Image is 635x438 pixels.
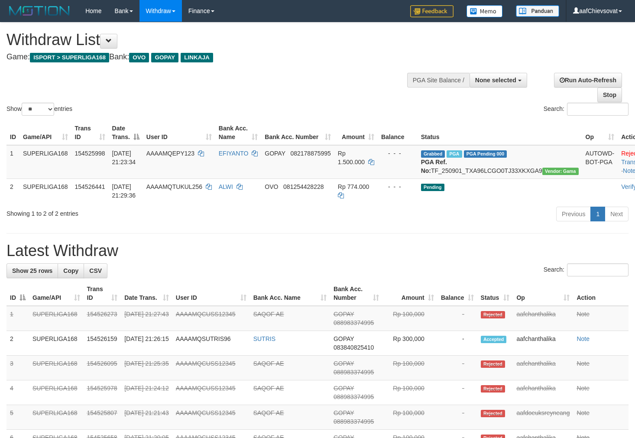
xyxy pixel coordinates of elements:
div: - - - [381,149,414,158]
th: Trans ID: activate to sort column ascending [84,281,121,306]
td: AAAAMQCUSS12345 [172,405,250,430]
th: Action [573,281,629,306]
td: AAAAMQCUSS12345 [172,380,250,405]
th: Date Trans.: activate to sort column descending [109,120,143,145]
span: Rejected [481,385,505,393]
a: Copy [58,263,84,278]
span: OVO [129,53,149,62]
td: 1 [6,306,29,331]
td: Rp 100,000 [382,380,437,405]
th: Bank Acc. Name: activate to sort column ascending [250,281,330,306]
span: Copy 082178875995 to clipboard [290,150,330,157]
a: Note [577,409,590,416]
span: AAAAMQEPY123 [146,150,194,157]
span: GOPAY [151,53,178,62]
span: Copy 088983374995 to clipboard [334,418,374,425]
span: GOPAY [334,409,354,416]
th: User ID: activate to sort column ascending [143,120,215,145]
td: SUPERLIGA168 [29,405,84,430]
td: 5 [6,405,29,430]
td: 2 [6,331,29,356]
label: Search: [544,263,629,276]
th: Game/API: activate to sort column ascending [29,281,84,306]
a: Next [605,207,629,221]
td: 154525978 [84,380,121,405]
td: aafchanthalika [513,306,573,331]
img: MOTION_logo.png [6,4,72,17]
th: Balance [378,120,418,145]
th: Game/API: activate to sort column ascending [19,120,71,145]
td: AAAAMQCUSS12345 [172,356,250,380]
span: Rejected [481,410,505,417]
span: AAAAMQTUKUL256 [146,183,202,190]
a: EFIYANTO [219,150,249,157]
td: AAAAMQCUSS12345 [172,306,250,331]
a: ALWI [219,183,233,190]
div: PGA Site Balance / [407,73,470,88]
span: Grabbed [421,150,445,158]
span: Copy 088983374995 to clipboard [334,319,374,326]
td: [DATE] 21:21:43 [121,405,172,430]
img: Button%20Memo.svg [467,5,503,17]
h1: Latest Withdraw [6,242,629,260]
span: GOPAY [334,360,354,367]
span: None selected [475,77,516,84]
td: [DATE] 21:25:35 [121,356,172,380]
img: Feedback.jpg [410,5,454,17]
a: Note [577,385,590,392]
span: Rp 774.000 [338,183,369,190]
span: LINKAJA [181,53,213,62]
a: SAQOF AE [253,360,284,367]
span: Rejected [481,311,505,318]
a: Show 25 rows [6,263,58,278]
td: [DATE] 21:24:12 [121,380,172,405]
span: Pending [421,184,444,191]
span: Accepted [481,336,507,343]
td: - [437,356,477,380]
a: Run Auto-Refresh [554,73,622,88]
span: [DATE] 21:29:36 [112,183,136,199]
td: - [437,331,477,356]
td: - [437,306,477,331]
input: Search: [567,103,629,116]
a: Note [577,335,590,342]
span: 154526441 [75,183,105,190]
a: Stop [597,88,622,102]
th: Trans ID: activate to sort column ascending [71,120,109,145]
span: 154525998 [75,150,105,157]
td: 154526095 [84,356,121,380]
button: None selected [470,73,527,88]
span: OVO [265,183,278,190]
td: SUPERLIGA168 [19,178,71,203]
td: AAAAMQSUTRIS96 [172,331,250,356]
td: AUTOWD-BOT-PGA [582,145,618,179]
span: CSV [89,267,102,274]
a: SAQOF AE [253,409,284,416]
span: Copy 088983374995 to clipboard [334,393,374,400]
b: PGA Ref. No: [421,159,447,174]
img: panduan.png [516,5,559,17]
th: Bank Acc. Number: activate to sort column ascending [330,281,382,306]
div: - - - [381,182,414,191]
span: Copy 088983374995 to clipboard [334,369,374,376]
span: ISPORT > SUPERLIGA168 [30,53,109,62]
td: 4 [6,380,29,405]
td: 1 [6,145,19,179]
td: Rp 100,000 [382,405,437,430]
span: GOPAY [334,311,354,318]
th: Bank Acc. Number: activate to sort column ascending [261,120,334,145]
td: aafchanthalika [513,380,573,405]
th: Amount: activate to sort column ascending [334,120,378,145]
th: ID: activate to sort column descending [6,281,29,306]
td: aafchanthalika [513,331,573,356]
td: 154525807 [84,405,121,430]
td: 154526273 [84,306,121,331]
td: SUPERLIGA168 [29,306,84,331]
span: Copy [63,267,78,274]
span: Rejected [481,360,505,368]
label: Search: [544,103,629,116]
th: Amount: activate to sort column ascending [382,281,437,306]
select: Showentries [22,103,54,116]
th: Op: activate to sort column ascending [582,120,618,145]
a: Note [577,311,590,318]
